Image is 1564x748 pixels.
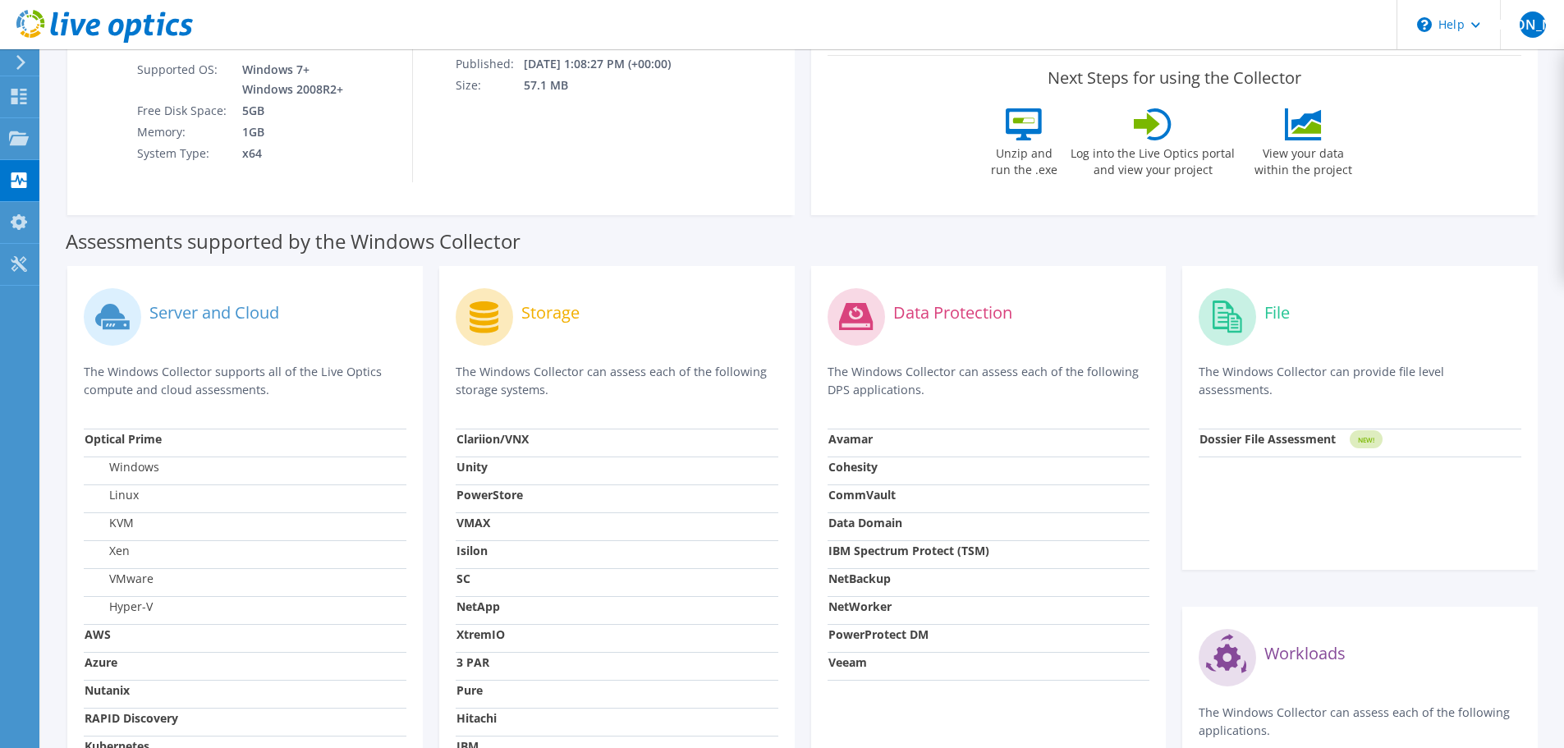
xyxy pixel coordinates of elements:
strong: Data Domain [828,515,902,530]
strong: Avamar [828,431,873,447]
td: Free Disk Space: [136,100,230,122]
label: KVM [85,515,134,531]
label: Windows [85,459,159,475]
label: Assessments supported by the Windows Collector [66,233,521,250]
label: Log into the Live Optics portal and view your project [1070,140,1236,178]
strong: 3 PAR [456,654,489,670]
strong: VMAX [456,515,490,530]
label: File [1264,305,1290,321]
td: 57.1 MB [523,75,693,96]
strong: Pure [456,682,483,698]
strong: Isilon [456,543,488,558]
td: Windows 7+ Windows 2008R2+ [230,59,346,100]
label: VMware [85,571,154,587]
strong: Hitachi [456,710,497,726]
strong: IBM Spectrum Protect (TSM) [828,543,989,558]
strong: RAPID Discovery [85,710,178,726]
strong: Cohesity [828,459,878,475]
strong: PowerStore [456,487,523,502]
strong: NetApp [456,599,500,614]
label: Unzip and run the .exe [986,140,1062,178]
strong: XtremIO [456,626,505,642]
strong: Clariion/VNX [456,431,529,447]
label: Data Protection [893,305,1012,321]
td: x64 [230,143,346,164]
strong: AWS [85,626,111,642]
strong: SC [456,571,470,586]
strong: Optical Prime [85,431,162,447]
td: Memory: [136,122,230,143]
strong: NetWorker [828,599,892,614]
svg: \n [1417,17,1432,32]
p: The Windows Collector can provide file level assessments. [1199,363,1521,399]
label: Server and Cloud [149,305,279,321]
p: The Windows Collector can assess each of the following applications. [1199,704,1521,740]
td: [DATE] 1:08:27 PM (+00:00) [523,53,693,75]
strong: CommVault [828,487,896,502]
strong: Unity [456,459,488,475]
td: 5GB [230,100,346,122]
label: Workloads [1264,645,1346,662]
label: View your data within the project [1244,140,1362,178]
strong: Nutanix [85,682,130,698]
p: The Windows Collector supports all of the Live Optics compute and cloud assessments. [84,363,406,399]
strong: NetBackup [828,571,891,586]
td: Supported OS: [136,59,230,100]
td: Size: [455,75,523,96]
strong: PowerProtect DM [828,626,929,642]
strong: Azure [85,654,117,670]
label: Storage [521,305,580,321]
td: 1GB [230,122,346,143]
span: [PERSON_NAME] [1520,11,1546,38]
p: The Windows Collector can assess each of the following DPS applications. [828,363,1150,399]
strong: Dossier File Assessment [1199,431,1336,447]
label: Linux [85,487,139,503]
label: Hyper-V [85,599,153,615]
tspan: NEW! [1358,435,1374,444]
label: Next Steps for using the Collector [1048,68,1301,88]
strong: Veeam [828,654,867,670]
p: The Windows Collector can assess each of the following storage systems. [456,363,778,399]
td: System Type: [136,143,230,164]
td: Published: [455,53,523,75]
label: Xen [85,543,130,559]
